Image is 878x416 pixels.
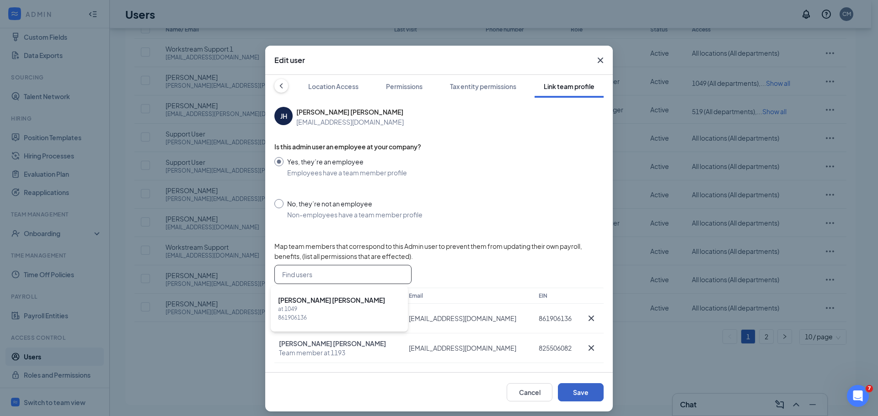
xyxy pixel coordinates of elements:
[386,82,423,91] div: Permissions
[277,81,286,90] svg: ChevronLeft
[595,55,606,66] svg: Cross
[279,348,400,357] span: Team member at 1193
[278,314,401,322] span: 861906136
[274,79,288,93] button: ChevronLeft
[866,385,873,392] span: 7
[534,288,581,304] th: EIN
[507,383,552,401] button: Cancel
[404,288,535,304] th: Email
[274,107,293,125] div: J H
[534,333,581,363] td: 825506082
[274,241,604,261] span: Map team members that correspond to this Admin user to prevent them from updating their own payro...
[308,82,359,91] div: Location Access
[274,142,604,152] span: Is this admin user an employee at your company?
[296,117,404,127] span: [EMAIL_ADDRESS][DOMAIN_NAME]
[274,55,305,65] h3: Edit user
[544,82,594,91] div: Link team profile
[588,46,613,75] button: Close
[278,295,401,305] span: [PERSON_NAME] [PERSON_NAME]
[534,304,581,333] td: 861906136
[558,383,604,401] button: Save
[296,107,404,117] span: [PERSON_NAME] [PERSON_NAME]
[404,304,535,333] td: [EMAIL_ADDRESS][DOMAIN_NAME]
[450,82,516,91] div: Tax entity permissions
[279,339,400,348] span: [PERSON_NAME] [PERSON_NAME]
[586,342,597,353] svg: Cross
[847,385,869,407] iframe: Intercom live chat
[586,313,597,324] svg: Cross
[404,333,535,363] td: [EMAIL_ADDRESS][DOMAIN_NAME]
[278,305,401,314] span: at 1049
